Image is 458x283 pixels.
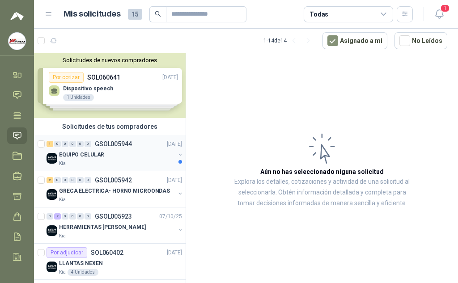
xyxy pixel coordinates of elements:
div: 0 [54,141,61,147]
p: HERRAMIENTAS [PERSON_NAME] [59,223,146,232]
a: 2 0 0 0 0 0 GSOL005942[DATE] Company LogoGRECA ELECTRICA- HORNO MICROONDASKia [47,175,184,203]
p: GRECA ELECTRICA- HORNO MICROONDAS [59,187,170,195]
p: Kia [59,196,66,203]
button: No Leídos [394,32,447,49]
div: 1 [47,141,53,147]
div: Por adjudicar [47,247,87,258]
p: LLANTAS NEXEN [59,259,102,268]
img: Company Logo [47,153,57,164]
img: Company Logo [8,33,25,50]
div: 1 - 14 de 14 [263,34,315,48]
span: 1 [440,4,450,13]
div: 0 [62,141,68,147]
div: 0 [85,141,91,147]
div: Todas [310,9,328,19]
div: 0 [69,213,76,220]
p: 07/10/25 [159,212,182,221]
div: 0 [85,213,91,220]
div: 0 [62,213,68,220]
img: Company Logo [47,225,57,236]
img: Company Logo [47,262,57,272]
div: Solicitudes de nuevos compradoresPor cotizarSOL060641[DATE] Dispositivo speech1 UnidadesPor cotiz... [34,53,186,118]
span: search [155,11,161,17]
h1: Mis solicitudes [64,8,121,21]
img: Logo peakr [10,11,24,21]
div: Solicitudes de tus compradores [34,118,186,135]
p: SOL060402 [91,249,123,256]
a: Por adjudicarSOL060402[DATE] Company LogoLLANTAS NEXENKia4 Unidades [34,244,186,280]
p: GSOL005944 [95,141,132,147]
p: [DATE] [167,249,182,257]
div: 0 [62,177,68,183]
p: Kia [59,160,66,167]
button: 1 [431,6,447,22]
p: GSOL005942 [95,177,132,183]
button: Asignado a mi [322,32,387,49]
div: 0 [69,141,76,147]
span: 15 [128,9,142,20]
div: 0 [85,177,91,183]
h3: Aún no has seleccionado niguna solicitud [260,167,384,177]
a: 1 0 0 0 0 0 GSOL005944[DATE] Company LogoEQUIPO CELULARKia [47,139,184,167]
p: [DATE] [167,176,182,185]
p: EQUIPO CELULAR [59,151,104,159]
div: 4 Unidades [68,269,98,276]
p: Kia [59,269,66,276]
div: 0 [69,177,76,183]
div: 0 [54,177,61,183]
div: 0 [77,141,84,147]
div: 0 [47,213,53,220]
div: 2 [54,213,61,220]
p: Explora los detalles, cotizaciones y actividad de una solicitud al seleccionarla. Obtén informaci... [231,177,413,209]
div: 2 [47,177,53,183]
button: Solicitudes de nuevos compradores [38,57,182,63]
p: Kia [59,232,66,240]
img: Company Logo [47,189,57,200]
p: [DATE] [167,140,182,148]
div: 0 [77,213,84,220]
p: GSOL005923 [95,213,132,220]
a: 0 2 0 0 0 0 GSOL00592307/10/25 Company LogoHERRAMIENTAS [PERSON_NAME]Kia [47,211,184,240]
div: 0 [77,177,84,183]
